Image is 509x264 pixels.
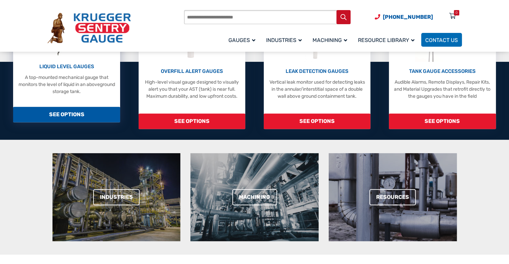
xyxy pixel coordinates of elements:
[425,37,458,43] span: Contact Us
[47,13,131,44] img: Krueger Sentry Gauge
[267,79,367,100] p: Vertical leak monitor used for detecting leaks in the annular/interstitial space of a double wall...
[142,79,242,100] p: High-level visual gauge designed to visually alert you that your AST (tank) is near full. Maximum...
[266,37,302,43] span: Industries
[308,32,354,48] a: Machining
[389,114,496,129] span: SEE OPTIONS
[375,13,433,21] a: Phone Number (920) 434-8860
[392,79,493,100] p: Audible Alarms, Remote Displays, Repair Kits, and Material Upgrades that retrofit directly to the...
[16,63,117,71] p: LIQUID LEVEL GAUGES
[224,32,262,48] a: Gauges
[13,107,120,122] span: SEE OPTIONS
[369,189,416,205] a: Resources
[16,74,117,95] p: A top-mounted mechanical gauge that monitors the level of liquid in an aboveground storage tank.
[383,14,433,20] span: [PHONE_NUMBER]
[262,32,308,48] a: Industries
[421,33,462,47] a: Contact Us
[264,114,371,129] span: SEE OPTIONS
[142,68,242,75] p: OVERFILL ALERT GAUGES
[354,32,421,48] a: Resource Library
[358,37,414,43] span: Resource Library
[139,114,246,129] span: SEE OPTIONS
[392,68,493,75] p: TANK GAUGE ACCESSORIES
[93,189,140,205] a: Industries
[456,10,458,15] div: 0
[267,68,367,75] p: LEAK DETECTION GAUGES
[228,37,255,43] span: Gauges
[232,189,277,205] a: Machining
[313,37,347,43] span: Machining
